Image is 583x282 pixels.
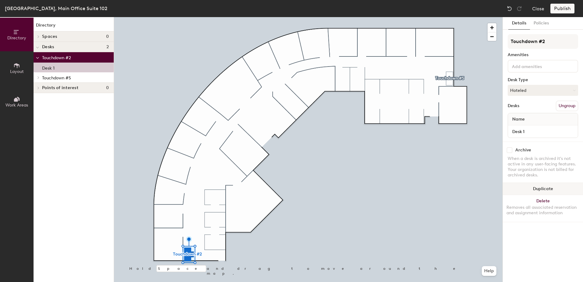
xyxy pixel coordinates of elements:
[508,52,578,57] div: Amenities
[509,127,577,136] input: Unnamed desk
[42,64,55,71] p: Desk 1
[42,34,57,39] span: Spaces
[106,45,109,49] span: 2
[106,85,109,90] span: 0
[503,195,583,222] button: DeleteRemoves all associated reservation and assignment information
[42,55,71,60] span: Touchdown #2
[5,5,107,12] div: [GEOGRAPHIC_DATA], Main Office Suite 102
[508,103,519,108] div: Desks
[7,35,26,41] span: Directory
[509,114,528,125] span: Name
[506,205,579,216] div: Removes all associated reservation and assignment information
[482,266,496,276] button: Help
[5,103,28,108] span: Work Areas
[508,78,578,82] div: Desk Type
[34,22,114,31] h1: Directory
[42,45,54,49] span: Desks
[516,5,522,12] img: Redo
[508,85,578,96] button: Hoteled
[508,17,530,30] button: Details
[530,17,553,30] button: Policies
[532,4,544,13] button: Close
[508,156,578,178] div: When a desk is archived it's not active in any user-facing features. Your organization is not bil...
[42,85,78,90] span: Points of interest
[10,69,24,74] span: Layout
[515,148,531,153] div: Archive
[506,5,513,12] img: Undo
[556,101,578,111] button: Ungroup
[42,75,71,81] span: Touchdown #5
[106,34,109,39] span: 0
[511,62,566,70] input: Add amenities
[503,183,583,195] button: Duplicate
